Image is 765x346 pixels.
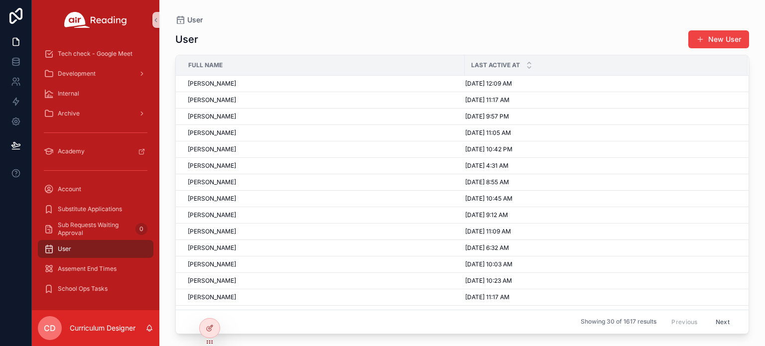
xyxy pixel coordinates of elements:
a: [PERSON_NAME] [188,211,459,219]
span: [PERSON_NAME] [188,113,236,120]
span: [PERSON_NAME] [188,195,236,203]
a: [PERSON_NAME] [188,178,459,186]
span: [PERSON_NAME] [188,129,236,137]
span: [DATE] 11:05 AM [465,129,511,137]
span: [DATE] 12:09 AM [465,80,512,88]
span: Sub Requests Waiting Approval [58,221,131,237]
a: Substitute Applications [38,200,153,218]
a: [DATE] 9:57 PM [465,113,736,120]
span: [DATE] 11:09 AM [465,228,511,235]
button: Next [709,314,737,330]
a: [DATE] 11:17 AM [465,293,736,301]
span: School Ops Tasks [58,285,108,293]
span: [DATE] 9:57 PM [465,113,509,120]
a: Archive [38,105,153,122]
span: [PERSON_NAME] [188,145,236,153]
span: [PERSON_NAME] [188,96,236,104]
a: [PERSON_NAME] [188,162,459,170]
a: [DATE] 10:03 AM [465,260,736,268]
span: [DATE] 9:12 AM [465,211,508,219]
span: Assement End Times [58,265,117,273]
a: [DATE] 8:55 AM [465,178,736,186]
a: [DATE] 10:23 AM [465,277,736,285]
span: [DATE] 6:32 AM [465,244,509,252]
a: [DATE] 9:12 AM [465,211,736,219]
span: [PERSON_NAME] [188,293,236,301]
h1: User [175,32,198,46]
a: [DATE] 10:42 PM [465,145,736,153]
span: Academy [58,147,85,155]
p: Curriculum Designer [70,323,135,333]
a: [PERSON_NAME] [188,277,459,285]
a: [PERSON_NAME] [188,129,459,137]
span: [DATE] 10:23 AM [465,277,512,285]
span: Full Name [188,61,223,69]
a: [PERSON_NAME] [188,260,459,268]
span: [DATE] 10:42 PM [465,145,512,153]
span: [PERSON_NAME] [188,244,236,252]
div: 0 [135,223,147,235]
a: User [175,15,203,25]
a: [DATE] 12:09 AM [465,80,736,88]
a: Account [38,180,153,198]
a: [DATE] 11:17 AM [465,96,736,104]
span: User [58,245,71,253]
a: Tech check - Google Meet [38,45,153,63]
span: [PERSON_NAME] [188,80,236,88]
span: Archive [58,110,80,117]
a: Academy [38,142,153,160]
a: [PERSON_NAME] [188,96,459,104]
span: CD [44,322,56,334]
a: Development [38,65,153,83]
a: Assement End Times [38,260,153,278]
a: School Ops Tasks [38,280,153,298]
span: Internal [58,90,79,98]
a: [PERSON_NAME] [188,80,459,88]
span: [DATE] 11:17 AM [465,293,510,301]
a: [PERSON_NAME] [188,228,459,235]
a: [DATE] 11:05 AM [465,129,736,137]
span: Account [58,185,81,193]
span: [DATE] 8:55 AM [465,178,509,186]
a: [DATE] 11:09 AM [465,228,736,235]
span: [DATE] 11:17 AM [465,96,510,104]
span: [DATE] 4:31 AM [465,162,509,170]
span: [DATE] 10:45 AM [465,195,512,203]
span: Development [58,70,96,78]
span: [PERSON_NAME] [188,260,236,268]
span: Tech check - Google Meet [58,50,132,58]
span: [PERSON_NAME] [188,277,236,285]
a: [PERSON_NAME] [188,244,459,252]
span: [DATE] 10:03 AM [465,260,512,268]
a: [PERSON_NAME] [188,113,459,120]
a: [PERSON_NAME] [188,293,459,301]
img: App logo [64,12,127,28]
span: Showing 30 of 1617 results [581,318,656,326]
a: User [38,240,153,258]
a: Sub Requests Waiting Approval0 [38,220,153,238]
span: [PERSON_NAME] [188,178,236,186]
a: [DATE] 6:32 AM [465,244,736,252]
span: User [187,15,203,25]
span: Substitute Applications [58,205,122,213]
a: [DATE] 10:45 AM [465,195,736,203]
span: [PERSON_NAME] [188,162,236,170]
a: [PERSON_NAME] [188,195,459,203]
button: New User [688,30,749,48]
a: Internal [38,85,153,103]
span: Last active at [471,61,520,69]
span: [PERSON_NAME] [188,228,236,235]
span: [PERSON_NAME] [188,211,236,219]
a: [PERSON_NAME] [188,145,459,153]
div: scrollable content [32,40,159,310]
a: [DATE] 4:31 AM [465,162,736,170]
